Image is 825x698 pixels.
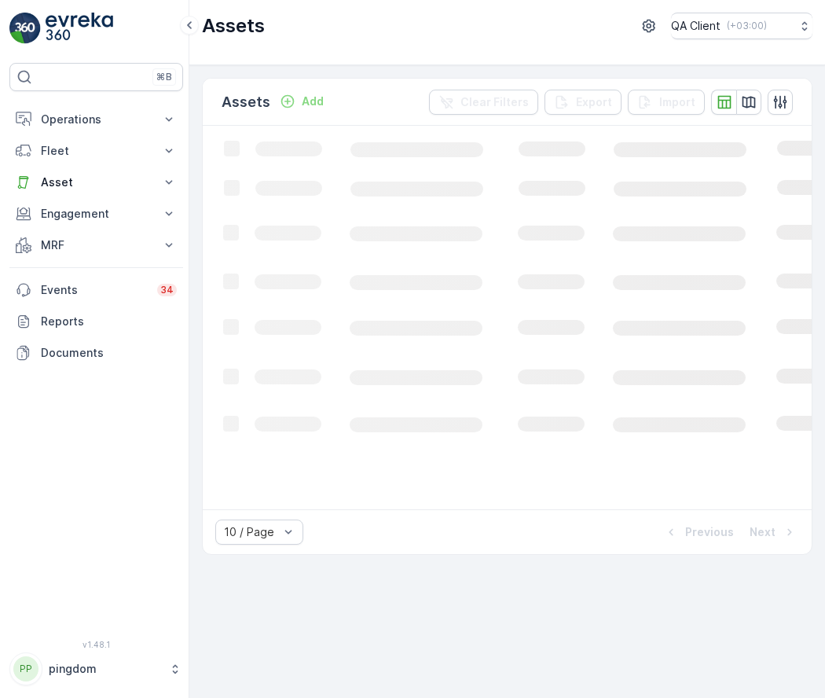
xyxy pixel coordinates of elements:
p: Events [41,282,148,298]
p: Add [302,94,324,109]
a: Documents [9,337,183,369]
button: Asset [9,167,183,198]
button: Operations [9,104,183,135]
a: Reports [9,306,183,337]
p: Fleet [41,143,152,159]
p: Previous [685,524,734,540]
p: Asset [41,174,152,190]
button: Engagement [9,198,183,230]
p: Engagement [41,206,152,222]
p: ⌘B [156,71,172,83]
button: QA Client(+03:00) [671,13,812,39]
button: Fleet [9,135,183,167]
p: Clear Filters [460,94,529,110]
img: logo [9,13,41,44]
a: Events34 [9,274,183,306]
p: QA Client [671,18,720,34]
button: PPpingdom [9,652,183,685]
div: PP [13,656,38,681]
button: MRF [9,230,183,261]
button: Clear Filters [429,90,538,115]
img: logo_light-DOdMpM7g.png [46,13,113,44]
p: Assets [222,91,270,113]
button: Import [628,90,705,115]
button: Add [273,92,330,111]
p: 34 [160,284,174,296]
p: Reports [41,314,177,329]
p: Documents [41,345,177,361]
p: Import [659,94,695,110]
p: MRF [41,237,152,253]
p: ( +03:00 ) [727,20,767,32]
p: Export [576,94,612,110]
p: Next [750,524,775,540]
button: Next [748,523,799,542]
p: pingdom [49,661,161,677]
p: Operations [41,112,152,127]
p: Assets [202,13,265,39]
span: v 1.48.1 [9,640,183,649]
button: Export [544,90,621,115]
button: Previous [662,523,735,542]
